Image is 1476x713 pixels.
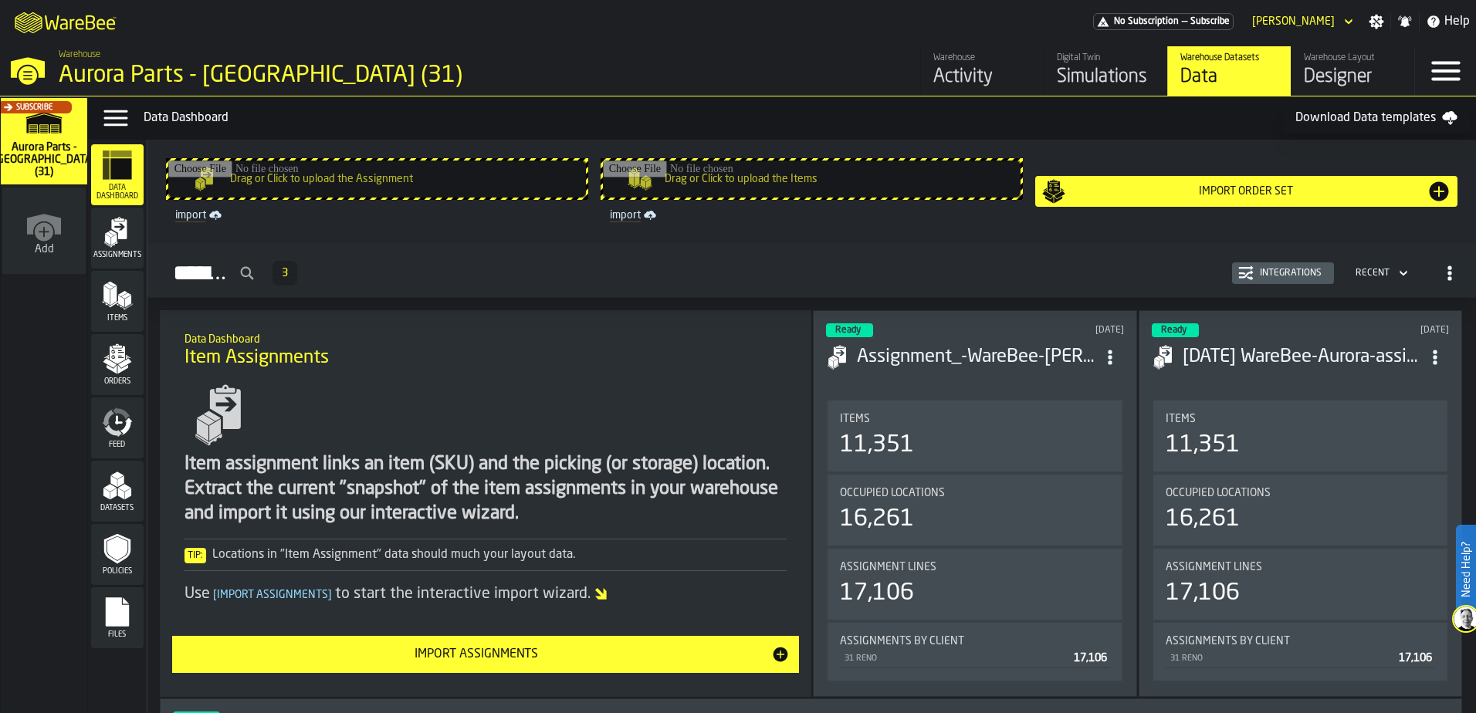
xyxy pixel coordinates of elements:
[857,345,1095,370] h3: Assignment_-WareBee-[PERSON_NAME]-assignment- V2080825.csv-2025-08-08
[840,635,964,647] span: Assignments by Client
[172,636,800,673] button: button-Import Assignments
[1152,397,1449,684] section: card-AssignmentDashboardCard
[160,310,812,697] div: ItemListCard-
[1180,65,1278,90] div: Data
[91,184,144,201] span: Data Dashboard
[1291,46,1414,96] a: link-to-/wh/i/aa2e4adb-2cd5-4688-aa4a-ec82bcf75d46/designer
[1169,654,1393,664] div: 31 RENO
[1166,635,1435,647] div: Title
[91,397,144,459] li: menu Feed
[1190,16,1230,27] span: Subscribe
[840,431,914,459] div: 11,351
[840,635,1109,647] div: Title
[857,345,1095,370] div: Assignment_-WareBee-Aurora Reno-assignment- V2080825.csv-2025-08-08
[840,413,870,425] span: Items
[1044,46,1167,96] a: link-to-/wh/i/aa2e4adb-2cd5-4688-aa4a-ec82bcf75d46/simulations
[1139,310,1462,697] div: ItemListCard-DashboardItemContainer
[210,590,335,600] span: Import Assignments
[840,487,1109,499] div: Title
[2,188,86,277] a: link-to-/wh/new
[1252,15,1335,28] div: DropdownMenuValue-Bob Lueken Lueken
[1161,326,1187,335] span: Ready
[213,590,217,600] span: [
[1114,16,1179,27] span: No Subscription
[813,310,1136,697] div: ItemListCard-DashboardItemContainer
[1057,52,1155,63] div: Digital Twin
[91,314,144,323] span: Items
[91,334,144,396] li: menu Orders
[91,377,144,386] span: Orders
[1166,487,1271,499] span: Occupied Locations
[840,561,1109,573] div: Title
[181,645,772,664] div: Import Assignments
[1166,647,1435,668] div: StatList-item-31 RENO
[840,505,914,533] div: 16,261
[1232,262,1334,284] button: button-Integrations
[933,52,1031,63] div: Warehouse
[1356,268,1390,279] div: DropdownMenuValue-4
[843,654,1067,664] div: 31 RENO
[1057,65,1155,90] div: Simulations
[840,413,1109,425] div: Title
[1153,623,1447,681] div: stat-Assignments by Client
[1363,14,1390,29] label: button-toggle-Settings
[1457,526,1474,613] label: Need Help?
[1166,487,1435,499] div: Title
[91,504,144,512] span: Datasets
[184,546,787,564] div: Locations in "Item Assignment" data should much your layout data.
[184,583,787,605] div: Use to start the interactive import wizard.
[1066,185,1427,198] div: Import Order Set
[1166,413,1435,425] div: Title
[266,261,303,286] div: ButtonLoadMore-Load More-Prev-First-Last
[1391,14,1419,29] label: button-toggle-Notifications
[826,397,1123,684] section: card-AssignmentDashboardCard
[1074,653,1107,664] span: 17,106
[184,548,206,563] span: Tip:
[147,243,1476,298] h2: button-Assignments
[91,441,144,449] span: Feed
[1420,12,1476,31] label: button-toggle-Help
[144,109,1283,127] div: Data Dashboard
[1166,561,1435,573] div: Title
[168,161,586,198] input: Drag or Click to upload the Assignment
[1166,635,1290,647] span: Assignments by Client
[1349,264,1411,282] div: DropdownMenuValue-4
[91,524,144,586] li: menu Policies
[172,323,800,378] div: title-Item Assignments
[604,206,1020,225] a: link-to-/wh/i/aa2e4adb-2cd5-4688-aa4a-ec82bcf75d46/import/items/
[1166,561,1262,573] span: Assignment lines
[91,144,144,206] li: menu Data Dashboard
[1166,580,1240,607] div: 17,106
[933,65,1031,90] div: Activity
[1444,12,1470,31] span: Help
[1304,65,1402,90] div: Designer
[59,49,100,60] span: Warehouse
[920,46,1044,96] a: link-to-/wh/i/aa2e4adb-2cd5-4688-aa4a-ec82bcf75d46/feed/
[1180,52,1278,63] div: Warehouse Datasets
[91,630,144,639] span: Files
[1304,52,1402,63] div: Warehouse Layout
[1167,46,1291,96] a: link-to-/wh/i/aa2e4adb-2cd5-4688-aa4a-ec82bcf75d46/data
[1166,431,1240,459] div: 11,351
[35,243,54,255] span: Add
[835,326,861,335] span: Ready
[1153,475,1447,546] div: stat-Occupied Locations
[1183,345,1421,370] div: 2025-08-08 WareBee-Aurora-assignment- V2.csv
[1182,16,1187,27] span: —
[828,400,1122,471] div: stat-Items
[16,103,52,112] span: Subscribe
[328,590,332,600] span: ]
[91,271,144,333] li: menu Items
[1153,549,1447,620] div: stat-Assignment lines
[1000,325,1123,336] div: Updated: 8/8/2025, 8:24:12 AM Created: 8/8/2025, 8:24:05 AM
[828,475,1122,546] div: stat-Occupied Locations
[828,549,1122,620] div: stat-Assignment lines
[1153,400,1447,471] div: stat-Items
[1035,176,1457,207] button: button-Import Order Set
[1399,653,1432,664] span: 17,106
